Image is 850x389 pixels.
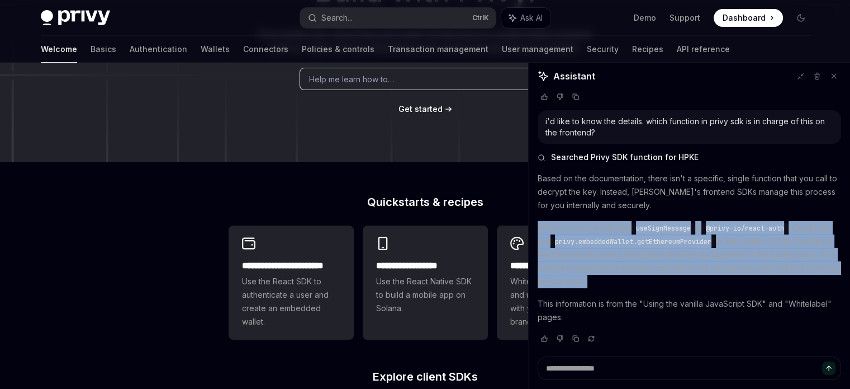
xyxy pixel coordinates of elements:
[321,11,353,25] div: Search...
[714,9,783,27] a: Dashboard
[634,12,656,24] a: Demo
[497,226,622,340] a: **** *****Whitelabel login, wallets, and user management with your own UI and branding.
[229,371,622,382] h2: Explore client SDKs
[510,275,609,329] span: Whitelabel login, wallets, and user management with your own UI and branding.
[309,73,394,85] span: Help me learn how to…
[706,224,784,233] span: @privy-io/react-auth
[243,36,288,63] a: Connectors
[555,237,711,246] span: privy.embeddedWallet.getEthereumProvider
[41,10,110,26] img: dark logo
[130,36,187,63] a: Authentication
[201,36,230,63] a: Wallets
[553,69,595,83] span: Assistant
[242,275,340,329] span: Use the React SDK to authenticate a user and create an embedded wallet.
[545,116,833,138] div: i'd like to know the details. which function in privy sdk is in charge of this on the frontend?
[822,362,835,375] button: Send message
[501,8,550,28] button: Ask AI
[398,104,443,115] a: Get started
[538,221,841,288] p: When you use hooks like in or methods like in the vanilla JS SDK, the library handles the necessa...
[632,36,663,63] a: Recipes
[669,12,700,24] a: Support
[538,172,841,212] p: Based on the documentation, there isn't a specific, single function that you call to decrypt the ...
[502,36,573,63] a: User management
[587,36,619,63] a: Security
[91,36,116,63] a: Basics
[677,36,730,63] a: API reference
[538,297,841,324] p: This information is from the "Using the vanilla JavaScript SDK" and "Whitelabel" pages.
[723,12,766,24] span: Dashboard
[398,104,443,114] span: Get started
[41,36,77,63] a: Welcome
[792,9,810,27] button: Toggle dark mode
[300,8,496,28] button: Search...CtrlK
[229,196,622,208] h2: Quickstarts & recipes
[376,275,474,315] span: Use the React Native SDK to build a mobile app on Solana.
[551,152,699,163] span: Searched Privy SDK function for HPKE
[636,224,691,233] span: useSignMessage
[520,12,543,24] span: Ask AI
[538,152,841,163] button: Searched Privy SDK function for HPKE
[302,36,374,63] a: Policies & controls
[363,226,488,340] a: **** **** **** ***Use the React Native SDK to build a mobile app on Solana.
[472,13,489,22] span: Ctrl K
[388,36,488,63] a: Transaction management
